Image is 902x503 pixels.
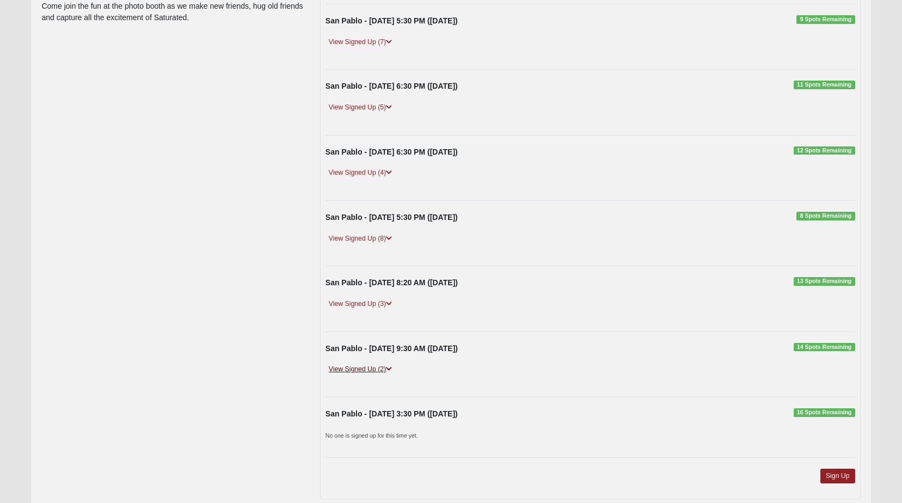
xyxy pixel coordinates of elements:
[820,469,855,483] a: Sign Up
[796,15,855,24] span: 9 Spots Remaining
[326,213,458,222] strong: San Pablo - [DATE] 5:30 PM ([DATE])
[794,408,855,417] span: 16 Spots Remaining
[326,16,458,25] strong: San Pablo - [DATE] 5:30 PM ([DATE])
[794,277,855,286] span: 13 Spots Remaining
[326,82,458,90] strong: San Pablo - [DATE] 6:30 PM ([DATE])
[326,102,395,113] a: View Signed Up (5)
[326,167,395,179] a: View Signed Up (4)
[794,81,855,89] span: 11 Spots Remaining
[326,409,458,418] strong: San Pablo - [DATE] 3:30 PM ([DATE])
[326,36,395,48] a: View Signed Up (7)
[326,432,418,439] small: No one is signed up for this time yet.
[796,212,855,220] span: 8 Spots Remaining
[326,298,395,310] a: View Signed Up (3)
[794,146,855,155] span: 12 Spots Remaining
[41,1,303,23] p: Come join the fun at the photo booth as we make new friends, hug old friends and capture all the ...
[326,278,458,287] strong: San Pablo - [DATE] 8:20 AM ([DATE])
[326,148,458,156] strong: San Pablo - [DATE] 6:30 PM ([DATE])
[326,344,458,353] strong: San Pablo - [DATE] 9:30 AM ([DATE])
[326,364,395,375] a: View Signed Up (2)
[794,343,855,352] span: 14 Spots Remaining
[326,233,395,244] a: View Signed Up (8)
